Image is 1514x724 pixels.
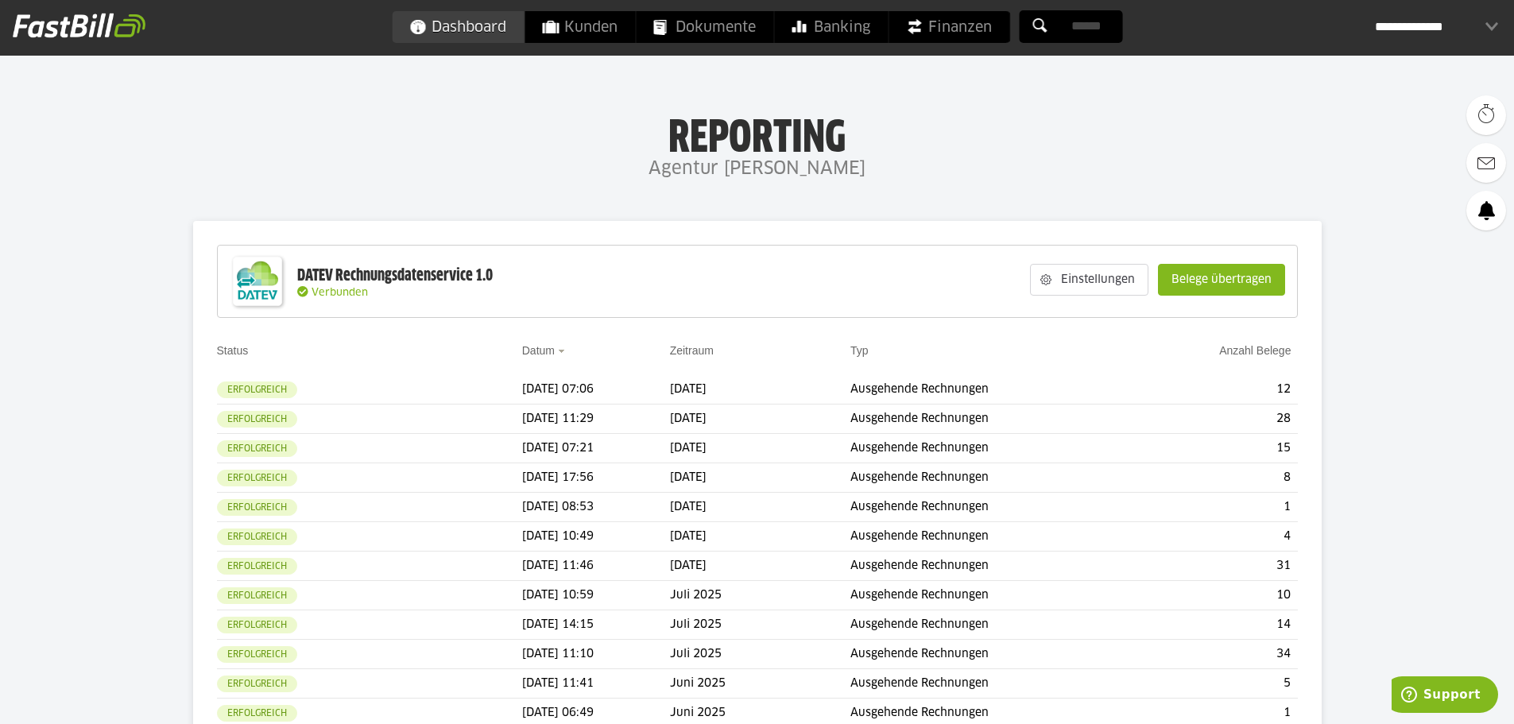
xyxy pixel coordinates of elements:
td: Ausgehende Rechnungen [850,375,1136,405]
td: [DATE] 10:49 [522,522,670,552]
td: [DATE] 17:56 [522,463,670,493]
td: [DATE] 10:59 [522,581,670,610]
sl-badge: Erfolgreich [217,440,297,457]
td: Ausgehende Rechnungen [850,434,1136,463]
sl-badge: Erfolgreich [217,499,297,516]
td: [DATE] [670,405,850,434]
td: [DATE] [670,434,850,463]
a: Zeitraum [670,344,714,357]
td: [DATE] 11:46 [522,552,670,581]
span: Dashboard [409,11,506,43]
td: Ausgehende Rechnungen [850,463,1136,493]
td: [DATE] [670,552,850,581]
a: Finanzen [889,11,1009,43]
td: [DATE] 11:29 [522,405,670,434]
td: 12 [1136,375,1297,405]
td: 31 [1136,552,1297,581]
sl-badge: Erfolgreich [217,470,297,486]
a: Kunden [525,11,635,43]
a: Datum [522,344,555,357]
a: Status [217,344,249,357]
td: 4 [1136,522,1297,552]
span: Kunden [542,11,618,43]
sl-badge: Erfolgreich [217,381,297,398]
span: Banking [792,11,870,43]
td: 34 [1136,640,1297,669]
span: Finanzen [906,11,992,43]
td: [DATE] 07:21 [522,434,670,463]
span: Verbunden [312,288,368,298]
td: Juli 2025 [670,610,850,640]
sl-button: Belege übertragen [1158,264,1285,296]
td: 8 [1136,463,1297,493]
td: 5 [1136,669,1297,699]
td: 28 [1136,405,1297,434]
a: Banking [774,11,888,43]
sl-badge: Erfolgreich [217,676,297,692]
td: [DATE] [670,375,850,405]
td: Ausgehende Rechnungen [850,493,1136,522]
sl-badge: Erfolgreich [217,528,297,545]
a: Dashboard [392,11,524,43]
td: Ausgehende Rechnungen [850,669,1136,699]
td: Ausgehende Rechnungen [850,552,1136,581]
td: [DATE] 07:06 [522,375,670,405]
sl-badge: Erfolgreich [217,411,297,428]
img: sort_desc.gif [558,350,568,353]
td: Juli 2025 [670,640,850,669]
td: Juli 2025 [670,581,850,610]
h1: Reporting [159,112,1355,153]
iframe: Öffnet ein Widget, in dem Sie weitere Informationen finden [1392,676,1498,716]
td: Ausgehende Rechnungen [850,640,1136,669]
td: Ausgehende Rechnungen [850,405,1136,434]
sl-badge: Erfolgreich [217,558,297,575]
td: Ausgehende Rechnungen [850,522,1136,552]
td: [DATE] [670,463,850,493]
img: fastbill_logo_white.png [13,13,145,38]
div: DATEV Rechnungsdatenservice 1.0 [297,265,493,286]
td: [DATE] 08:53 [522,493,670,522]
a: Dokumente [636,11,773,43]
sl-badge: Erfolgreich [217,646,297,663]
td: 14 [1136,610,1297,640]
td: 10 [1136,581,1297,610]
td: Ausgehende Rechnungen [850,610,1136,640]
td: Juni 2025 [670,669,850,699]
td: 1 [1136,493,1297,522]
td: [DATE] 14:15 [522,610,670,640]
span: Dokumente [653,11,756,43]
sl-badge: Erfolgreich [217,705,297,722]
td: [DATE] [670,493,850,522]
sl-badge: Erfolgreich [217,617,297,633]
sl-badge: Erfolgreich [217,587,297,604]
td: [DATE] 11:41 [522,669,670,699]
td: [DATE] [670,522,850,552]
sl-button: Einstellungen [1030,264,1148,296]
img: DATEV-Datenservice Logo [226,250,289,313]
a: Typ [850,344,869,357]
td: 15 [1136,434,1297,463]
td: Ausgehende Rechnungen [850,581,1136,610]
td: [DATE] 11:10 [522,640,670,669]
a: Anzahl Belege [1219,344,1291,357]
